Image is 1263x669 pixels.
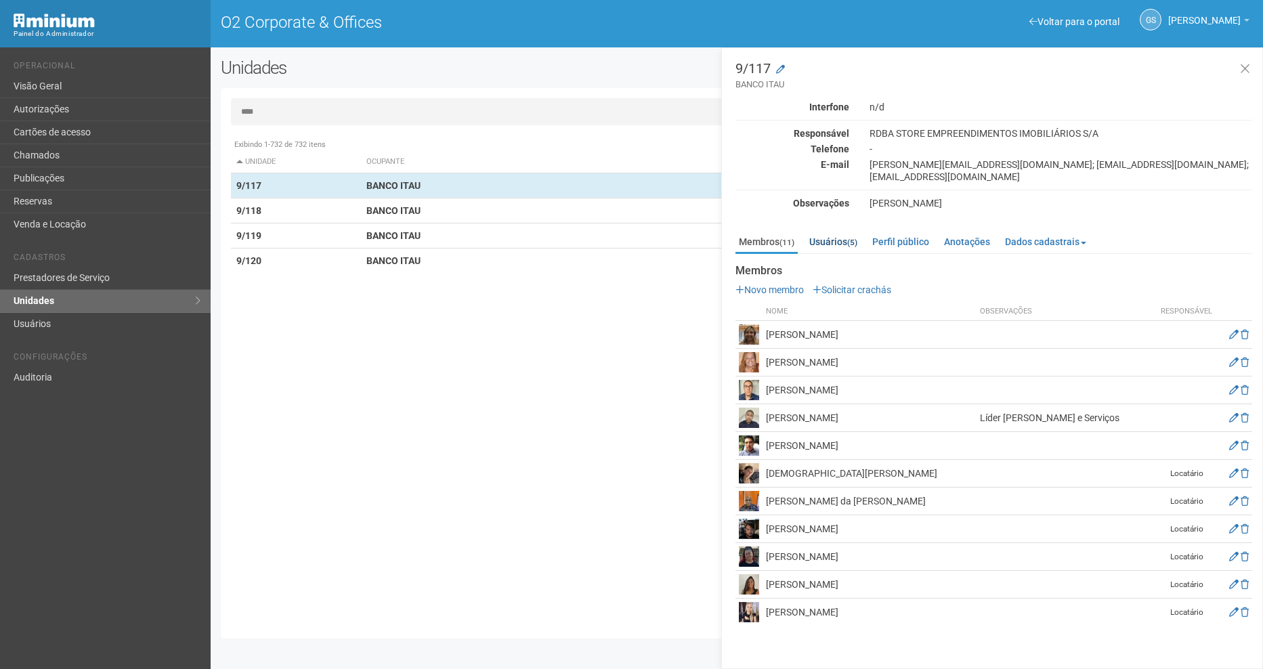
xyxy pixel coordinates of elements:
[739,519,759,539] img: user.png
[1153,488,1220,515] td: Locatário
[1241,523,1249,534] a: Excluir membro
[763,321,977,349] td: [PERSON_NAME]
[859,158,1262,183] div: [PERSON_NAME][EMAIL_ADDRESS][DOMAIN_NAME]; [EMAIL_ADDRESS][DOMAIN_NAME]; [EMAIL_ADDRESS][DOMAIN_N...
[859,127,1262,139] div: RDBA STORE EMPREENDIMENTOS IMOBILIÁRIOS S/A
[236,255,261,266] strong: 9/120
[1229,607,1239,618] a: Editar membro
[366,255,421,266] strong: BANCO ITAU
[763,543,977,571] td: [PERSON_NAME]
[725,101,859,113] div: Interfone
[1241,551,1249,562] a: Excluir membro
[1229,412,1239,423] a: Editar membro
[1229,440,1239,451] a: Editar membro
[763,432,977,460] td: [PERSON_NAME]
[236,230,261,241] strong: 9/119
[941,232,993,252] a: Anotações
[735,79,1252,91] small: BANCO ITAU
[1168,2,1241,26] span: Gabriela Souza
[776,63,785,77] a: Modificar a unidade
[1153,543,1220,571] td: Locatário
[1153,460,1220,488] td: Locatário
[847,238,857,247] small: (5)
[1229,357,1239,368] a: Editar membro
[14,61,200,75] li: Operacional
[14,14,95,28] img: Minium
[1153,303,1220,321] th: Responsável
[739,463,759,483] img: user.png
[236,205,261,216] strong: 9/118
[869,232,933,252] a: Perfil público
[1241,468,1249,479] a: Excluir membro
[735,232,798,254] a: Membros(11)
[859,101,1262,113] div: n/d
[361,151,807,173] th: Ocupante: activate to sort column ascending
[739,491,759,511] img: user.png
[1241,607,1249,618] a: Excluir membro
[1029,16,1119,27] a: Voltar para o portal
[739,352,759,372] img: user.png
[735,265,1252,277] strong: Membros
[14,352,200,366] li: Configurações
[231,139,1243,151] div: Exibindo 1-732 de 732 itens
[739,602,759,622] img: user.png
[859,143,1262,155] div: -
[763,404,977,432] td: [PERSON_NAME]
[725,158,859,171] div: E-mail
[739,380,759,400] img: user.png
[977,404,1153,432] td: Líder [PERSON_NAME] e Serviços
[763,571,977,599] td: [PERSON_NAME]
[1241,440,1249,451] a: Excluir membro
[977,303,1153,321] th: Observações
[1153,599,1220,626] td: Locatário
[725,197,859,209] div: Observações
[739,408,759,428] img: user.png
[1229,468,1239,479] a: Editar membro
[813,284,891,295] a: Solicitar crachás
[725,143,859,155] div: Telefone
[763,599,977,626] td: [PERSON_NAME]
[735,62,1252,91] h3: 9/117
[763,460,977,488] td: [DEMOGRAPHIC_DATA][PERSON_NAME]
[366,180,421,191] strong: BANCO ITAU
[1241,579,1249,590] a: Excluir membro
[1229,579,1239,590] a: Editar membro
[763,376,977,404] td: [PERSON_NAME]
[14,28,200,40] div: Painel do Administrador
[1241,357,1249,368] a: Excluir membro
[739,324,759,345] img: user.png
[1229,385,1239,395] a: Editar membro
[779,238,794,247] small: (11)
[1229,523,1239,534] a: Editar membro
[1241,329,1249,340] a: Excluir membro
[1229,496,1239,506] a: Editar membro
[725,127,859,139] div: Responsável
[231,151,361,173] th: Unidade: activate to sort column descending
[763,349,977,376] td: [PERSON_NAME]
[221,14,727,31] h1: O2 Corporate & Offices
[763,488,977,515] td: [PERSON_NAME] da [PERSON_NAME]
[366,230,421,241] strong: BANCO ITAU
[806,232,861,252] a: Usuários(5)
[1241,496,1249,506] a: Excluir membro
[739,574,759,595] img: user.png
[1140,9,1161,30] a: GS
[236,180,261,191] strong: 9/117
[763,303,977,321] th: Nome
[739,435,759,456] img: user.png
[1229,551,1239,562] a: Editar membro
[859,197,1262,209] div: [PERSON_NAME]
[1241,385,1249,395] a: Excluir membro
[1168,17,1249,28] a: [PERSON_NAME]
[739,546,759,567] img: user.png
[1241,412,1249,423] a: Excluir membro
[1153,571,1220,599] td: Locatário
[366,205,421,216] strong: BANCO ITAU
[221,58,639,78] h2: Unidades
[1002,232,1090,252] a: Dados cadastrais
[763,515,977,543] td: [PERSON_NAME]
[14,253,200,267] li: Cadastros
[1229,329,1239,340] a: Editar membro
[735,284,804,295] a: Novo membro
[1153,515,1220,543] td: Locatário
